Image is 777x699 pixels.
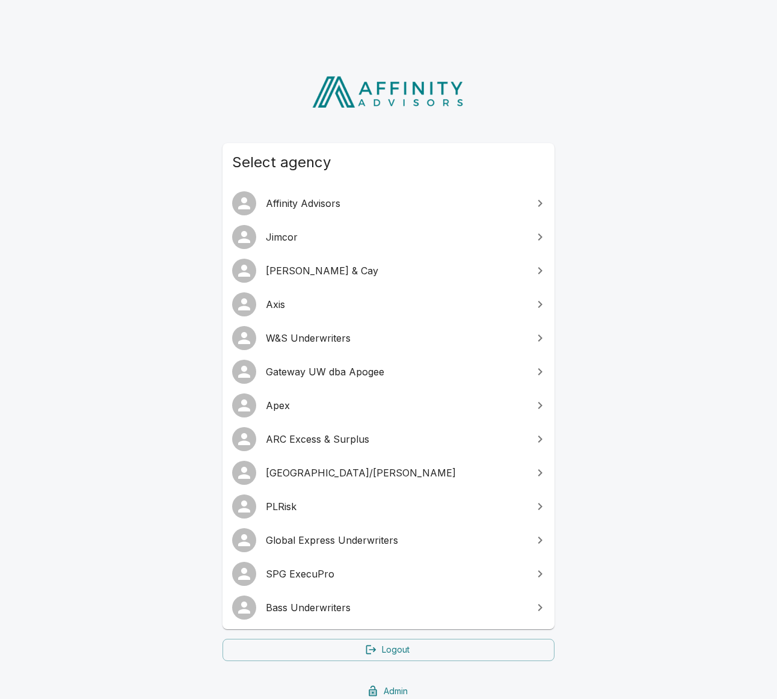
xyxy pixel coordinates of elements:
[266,432,526,446] span: ARC Excess & Surplus
[266,600,526,615] span: Bass Underwriters
[223,254,554,288] a: [PERSON_NAME] & Cay
[223,591,554,624] a: Bass Underwriters
[223,456,554,490] a: [GEOGRAPHIC_DATA]/[PERSON_NAME]
[266,196,526,211] span: Affinity Advisors
[232,153,545,172] span: Select agency
[223,321,554,355] a: W&S Underwriters
[223,422,554,456] a: ARC Excess & Surplus
[223,186,554,220] a: Affinity Advisors
[223,389,554,422] a: Apex
[223,355,554,389] a: Gateway UW dba Apogee
[266,331,526,345] span: W&S Underwriters
[266,499,526,514] span: PLRisk
[303,72,475,112] img: Affinity Advisors Logo
[266,230,526,244] span: Jimcor
[223,523,554,557] a: Global Express Underwriters
[223,490,554,523] a: PLRisk
[266,533,526,547] span: Global Express Underwriters
[223,639,554,661] a: Logout
[223,220,554,254] a: Jimcor
[223,288,554,321] a: Axis
[266,365,526,379] span: Gateway UW dba Apogee
[266,398,526,413] span: Apex
[223,557,554,591] a: SPG ExecuPro
[266,466,526,480] span: [GEOGRAPHIC_DATA]/[PERSON_NAME]
[266,567,526,581] span: SPG ExecuPro
[266,263,526,278] span: [PERSON_NAME] & Cay
[266,297,526,312] span: Axis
